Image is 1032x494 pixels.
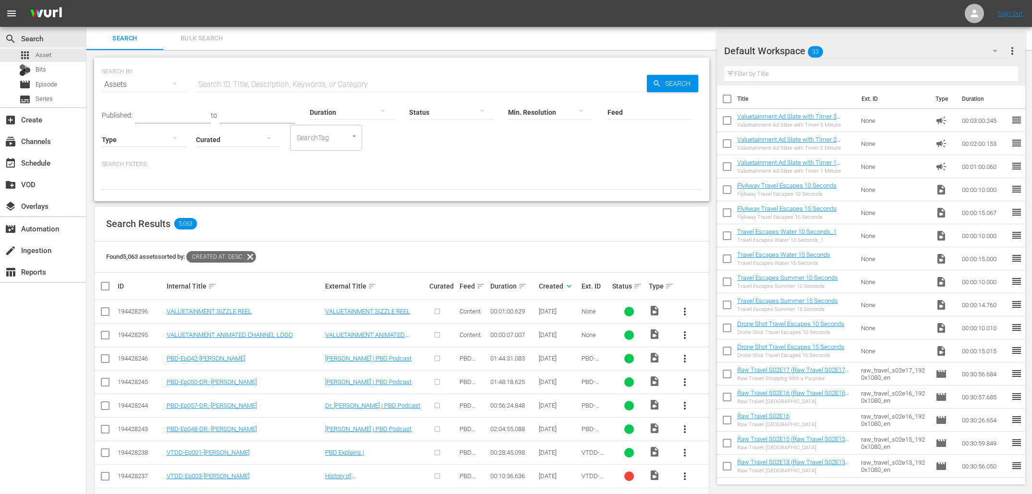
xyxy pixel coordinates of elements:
[724,37,1007,64] div: Default Workspace
[737,306,838,313] div: Travel Escapes Summer 15 Seconds
[958,247,1011,270] td: 00:00:15.000
[325,402,420,409] a: Dr. [PERSON_NAME] | PBD Podcast
[1011,437,1022,448] span: reorder
[169,33,234,44] span: Bulk Search
[5,114,16,126] span: Create
[476,282,485,290] span: sort
[737,237,837,243] div: Travel Escapes Water 10 Seconds_1
[36,50,51,60] span: Asset
[737,274,838,281] a: Travel Escapes Summer 10 Seconds
[958,455,1011,478] td: 00:30:56.050
[930,85,956,112] th: Type
[539,472,579,480] div: [DATE]
[679,423,691,435] span: more_vert
[490,355,536,362] div: 01:44:31.083
[857,362,932,386] td: raw_travel_s02e17_1920x1080_en
[325,355,412,362] a: [PERSON_NAME] | PBD Podcast
[1011,391,1022,402] span: reorder
[737,398,854,405] div: Raw Travel: [GEOGRAPHIC_DATA]
[958,409,1011,432] td: 00:30:26.654
[935,345,947,357] span: Video
[167,425,257,433] a: PBD-Ep048-DR.-[PERSON_NAME]
[737,329,844,336] div: Drone Shot Travel Escapes 10 Seconds
[935,138,947,149] span: Ad
[935,414,947,426] span: Episode
[958,270,1011,293] td: 00:00:10.000
[325,308,410,315] a: VALUETAINMENT SIZZLE REEL
[857,386,932,409] td: raw_travel_s02e16_1920x1080_en
[106,218,170,229] span: Search Results
[167,308,252,315] a: VALUETAINMENT SIZZLE REEL
[649,280,670,292] div: Type
[460,425,482,440] span: PBD Podcast
[1011,460,1022,471] span: reorder
[539,449,579,456] div: [DATE]
[857,316,932,339] td: None
[6,8,17,19] span: menu
[167,355,245,362] a: PBD-Ep042-[PERSON_NAME]
[325,425,412,433] a: [PERSON_NAME] | PBD Podcast
[118,355,164,362] div: 194428246
[1011,299,1022,310] span: reorder
[958,155,1011,178] td: 00:01:00.060
[1011,345,1022,356] span: reorder
[673,418,696,441] button: more_vert
[808,42,823,62] span: 33
[737,159,840,173] a: Valuetainment Ad Slate with Timer 1 Minute
[679,376,691,388] span: more_vert
[737,343,844,350] a: Drone Shot Travel Escapes 15 Seconds
[167,331,293,338] a: VALUETAINMENT ANIMATED CHANNEL LOGO
[737,435,849,450] a: Raw Travel S02E15 (Raw Travel S02E15 (VARIANT))
[857,201,932,224] td: None
[5,266,16,278] span: Reports
[737,352,844,359] div: Drone Shot Travel Escapes 15 Seconds
[857,270,932,293] td: None
[935,115,947,126] span: Ad
[539,402,579,409] div: [DATE]
[935,391,947,403] span: Episode
[649,399,660,410] span: Video
[36,94,53,104] span: Series
[368,282,376,290] span: sort
[679,470,691,482] span: more_vert
[612,280,646,292] div: Status
[679,329,691,341] span: more_vert
[460,331,481,338] span: Content
[958,201,1011,224] td: 00:00:15.067
[958,132,1011,155] td: 00:02:00.153
[649,375,660,387] span: Video
[429,282,457,290] div: Curated
[857,109,932,132] td: None
[935,207,947,218] span: Video
[958,316,1011,339] td: 00:00:10.010
[857,155,932,178] td: None
[673,324,696,347] button: more_vert
[1011,368,1022,379] span: reorder
[582,331,609,338] div: None
[539,425,579,433] div: [DATE]
[325,378,412,386] a: [PERSON_NAME] | PBD Podcast
[958,293,1011,316] td: 00:00:14.760
[679,400,691,411] span: more_vert
[5,157,16,169] span: Schedule
[539,378,579,386] div: [DATE]
[649,328,660,340] span: Video
[118,331,164,338] div: 194428295
[737,297,838,304] a: Travel Escapes Summer 15 Seconds
[118,449,164,456] div: 194428238
[679,447,691,458] span: more_vert
[1007,39,1018,62] button: more_vert
[737,136,840,150] a: Valuetainment Ad Slate with Timer 2 Minute
[737,122,854,128] div: Valuetainment Ad Slate with Timer 3 Minute
[208,282,217,290] span: sort
[935,368,947,380] span: Episode
[5,223,16,235] span: Automation
[211,111,217,119] span: to
[737,228,837,235] a: Travel Escapes Water 10 Seconds_1
[737,113,840,127] a: Valuetainment Ad Slate with Timer 3 Minute
[673,465,696,488] button: more_vert
[857,432,932,455] td: raw_travel_s02e15_1920x1080_en
[661,75,698,92] span: Search
[582,449,604,463] span: VTDD-Ep001
[737,366,849,381] a: Raw Travel S02E17 (Raw Travel S02E17 (VARIANT))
